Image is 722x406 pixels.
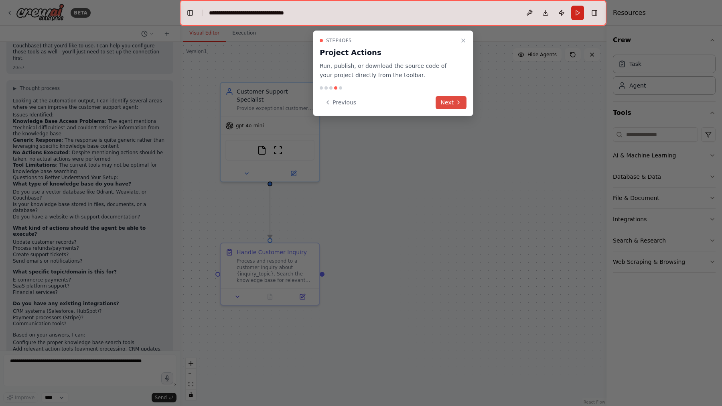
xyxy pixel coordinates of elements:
[458,36,468,45] button: Close walkthrough
[320,96,361,109] button: Previous
[185,7,196,18] button: Hide left sidebar
[436,96,466,109] button: Next
[320,61,457,80] p: Run, publish, or download the source code of your project directly from the toolbar.
[320,47,457,58] h3: Project Actions
[326,37,352,44] span: Step 4 of 5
